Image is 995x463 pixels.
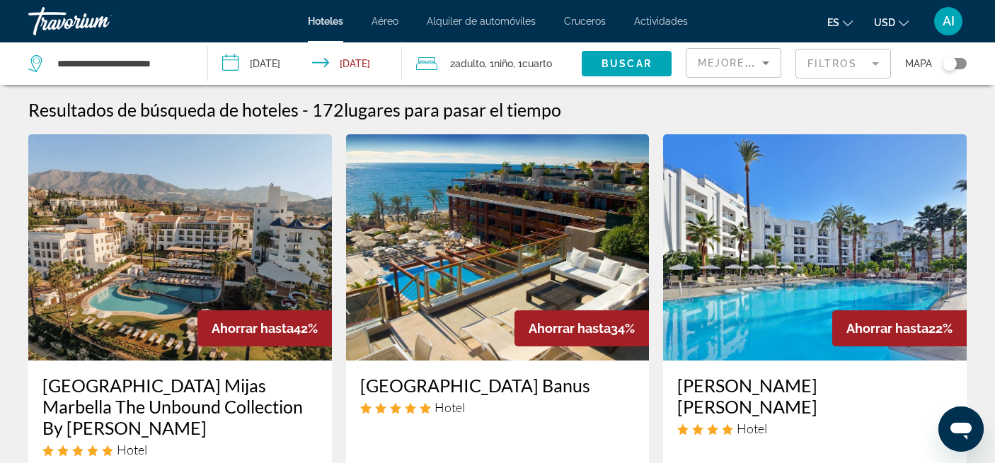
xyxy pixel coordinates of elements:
span: Ahorrar hasta [846,321,928,336]
button: Buscar [582,51,672,76]
h1: Resultados de búsqueda de hoteles [28,99,299,120]
span: 2 [450,54,485,74]
span: Niño [494,58,513,69]
span: , 1 [513,54,552,74]
img: Hotel image [346,134,650,361]
button: Toggle map [932,57,967,70]
iframe: Botón para iniciar la ventana de mensajería [938,406,984,452]
div: 5 star Hotel [360,399,635,415]
span: Hotel [117,442,147,457]
span: USD [874,17,895,28]
button: Change currency [874,12,909,33]
div: 34% [514,310,649,346]
img: Hotel image [28,134,332,361]
span: , 1 [485,54,513,74]
a: Hoteles [308,16,343,27]
span: Buscar [602,58,652,69]
img: Hotel image [663,134,967,361]
a: Actividades [634,16,688,27]
a: [PERSON_NAME] [PERSON_NAME] [677,375,953,417]
span: Hotel [435,399,465,415]
span: Hotel [737,421,767,436]
div: 42% [197,310,332,346]
h2: 172 [312,99,561,120]
button: Check-in date: Sep 26, 2025 Check-out date: Sep 29, 2025 [208,42,402,85]
span: Adulto [455,58,485,69]
a: [GEOGRAPHIC_DATA] Mijas Marbella The Unbound Collection By [PERSON_NAME] [42,375,318,438]
span: Cuarto [522,58,552,69]
div: 22% [832,310,967,346]
div: 5 star Hotel [42,442,318,457]
a: [GEOGRAPHIC_DATA] Banus [360,375,635,396]
span: AI [943,14,955,28]
a: Aéreo [372,16,398,27]
div: 4 star Hotel [677,421,953,436]
a: Alquiler de automóviles [427,16,536,27]
a: Travorium [28,3,170,40]
span: Ahorrar hasta [212,321,294,336]
span: lugares para pasar el tiempo [344,99,561,120]
span: es [827,17,839,28]
button: Travelers: 2 adults, 1 child [402,42,582,85]
span: Ahorrar hasta [529,321,611,336]
a: Cruceros [564,16,606,27]
span: Mejores descuentos [698,57,839,69]
button: Filter [795,48,891,79]
button: Change language [827,12,853,33]
span: - [302,99,309,120]
mat-select: Sort by [698,54,769,71]
span: Mapa [905,54,932,74]
button: User Menu [930,6,967,36]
